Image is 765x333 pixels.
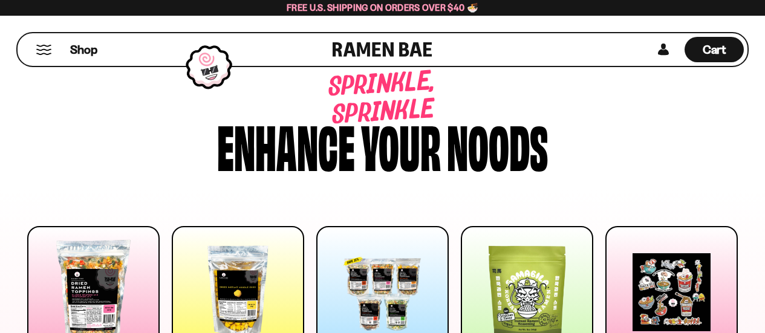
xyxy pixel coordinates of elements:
[361,116,441,173] div: your
[447,116,548,173] div: noods
[703,42,726,57] span: Cart
[70,42,97,58] span: Shop
[287,2,478,13] span: Free U.S. Shipping on Orders over $40 🍜
[217,116,355,173] div: Enhance
[685,33,744,66] a: Cart
[70,37,97,62] a: Shop
[36,45,52,55] button: Mobile Menu Trigger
